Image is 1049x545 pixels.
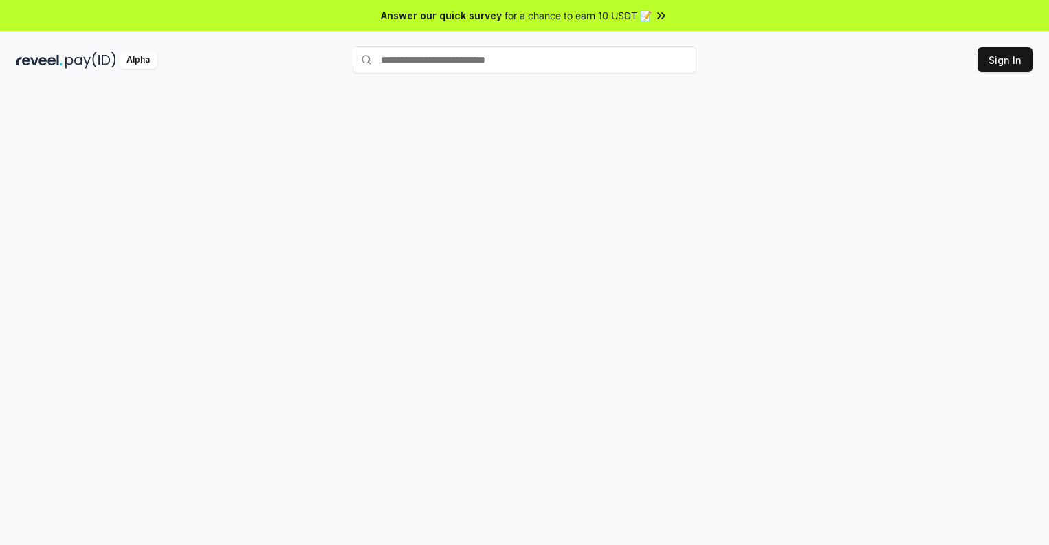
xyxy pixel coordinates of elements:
[119,52,157,69] div: Alpha
[505,8,652,23] span: for a chance to earn 10 USDT 📝
[65,52,116,69] img: pay_id
[16,52,63,69] img: reveel_dark
[978,47,1033,72] button: Sign In
[381,8,502,23] span: Answer our quick survey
